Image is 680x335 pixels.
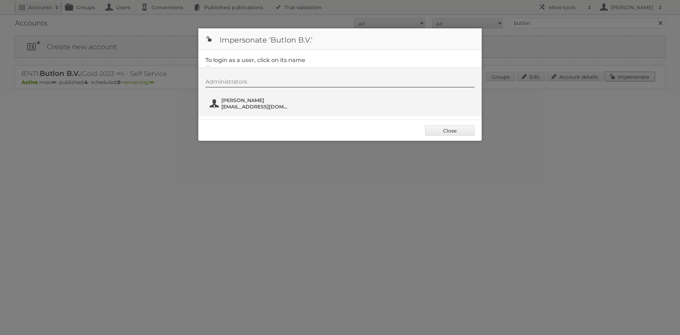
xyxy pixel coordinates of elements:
button: [PERSON_NAME] [EMAIL_ADDRESS][DOMAIN_NAME] [209,96,292,111]
legend: To login as a user, click on its name [205,57,305,63]
span: [EMAIL_ADDRESS][DOMAIN_NAME] [221,104,290,110]
div: Administrators [205,78,475,88]
a: Close [425,125,475,136]
span: [PERSON_NAME] [221,97,290,104]
h1: Impersonate 'Butlon B.V.' [198,28,482,50]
